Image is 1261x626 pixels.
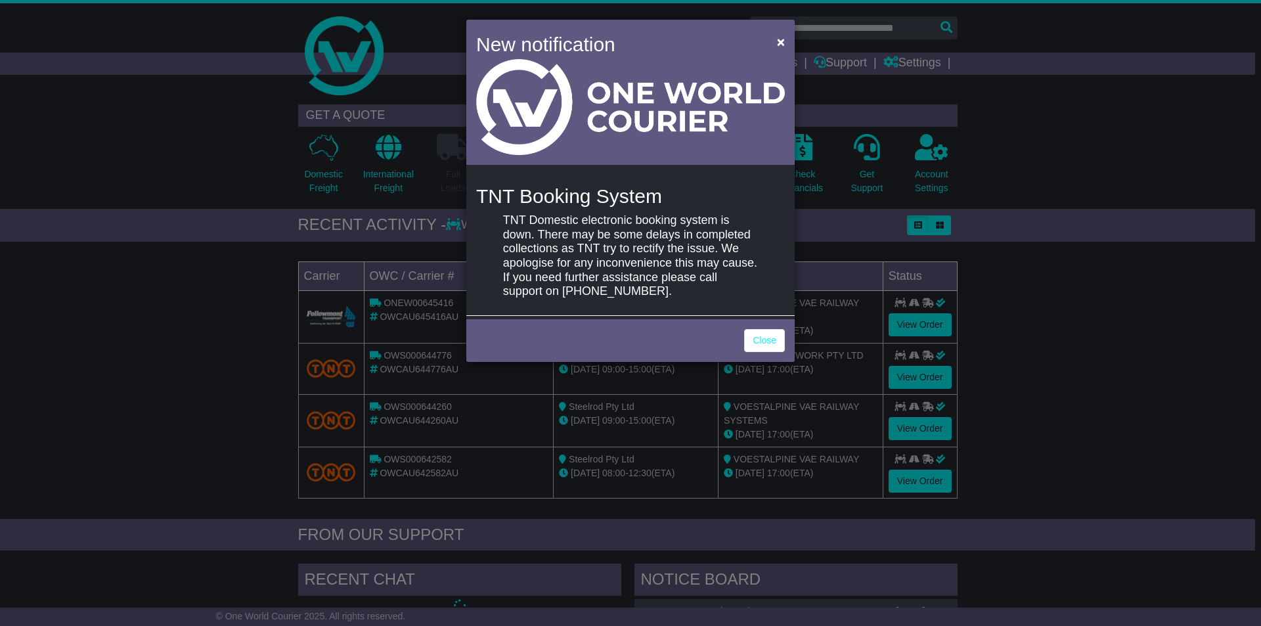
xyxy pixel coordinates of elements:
[476,185,785,207] h4: TNT Booking System
[476,30,758,59] h4: New notification
[770,28,791,55] button: Close
[503,213,758,299] p: TNT Domestic electronic booking system is down. There may be some delays in completed collections...
[777,34,785,49] span: ×
[476,59,785,155] img: Light
[744,329,785,352] a: Close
